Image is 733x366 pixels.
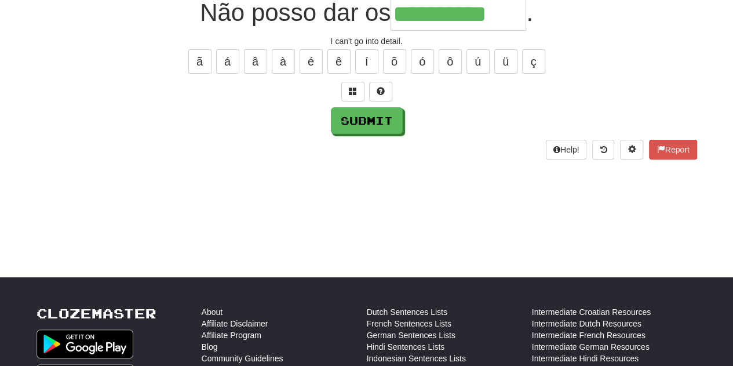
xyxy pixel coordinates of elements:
[37,306,156,321] a: Clozemaster
[532,329,646,341] a: Intermediate French Resources
[592,140,614,160] button: Round history (alt+y)
[188,49,211,74] button: ã
[522,49,545,74] button: ç
[532,318,641,329] a: Intermediate Dutch Resources
[216,49,239,74] button: á
[369,82,392,102] button: Single letter hint - you only get 1 per sentence and score half the points! alt+h
[494,49,517,74] button: ü
[202,306,223,318] a: About
[341,82,364,102] button: Switch sentence to multiple choice alt+p
[546,140,587,160] button: Help!
[272,49,295,74] button: à
[383,49,406,74] button: õ
[649,140,696,160] button: Report
[532,341,650,353] a: Intermediate German Resources
[367,329,455,341] a: German Sentences Lists
[367,306,447,318] a: Dutch Sentences Lists
[367,318,451,329] a: French Sentences Lists
[367,353,466,364] a: Indonesian Sentences Lists
[355,49,378,74] button: í
[244,49,267,74] button: â
[532,353,639,364] a: Intermediate Hindi Resources
[331,107,403,134] button: Submit
[202,341,218,353] a: Blog
[439,49,462,74] button: ô
[367,341,445,353] a: Hindi Sentences Lists
[202,353,283,364] a: Community Guidelines
[37,35,697,47] div: I can't go into detail.
[411,49,434,74] button: ó
[532,306,651,318] a: Intermediate Croatian Resources
[202,329,261,341] a: Affiliate Program
[466,49,490,74] button: ú
[300,49,323,74] button: é
[202,318,268,329] a: Affiliate Disclaimer
[327,49,351,74] button: ê
[37,329,134,358] img: Get it on Google Play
